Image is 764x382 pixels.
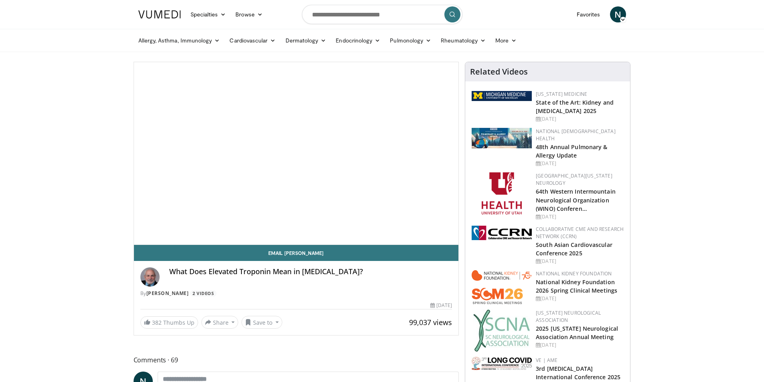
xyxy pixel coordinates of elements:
a: 48th Annual Pulmonary & Allergy Update [536,143,607,159]
a: Allergy, Asthma, Immunology [134,32,225,49]
button: Save to [241,316,282,329]
h4: What Does Elevated Troponin Mean in [MEDICAL_DATA]? [169,267,452,276]
a: 2025 [US_STATE] Neurological Association Annual Meeting [536,325,618,341]
div: [DATE] [536,258,624,265]
a: Pulmonology [385,32,436,49]
a: N [610,6,626,22]
div: [DATE] [430,302,452,309]
a: [US_STATE] Neurological Association [536,309,601,323]
div: [DATE] [536,295,624,302]
a: [US_STATE] Medicine [536,91,587,97]
img: 79503c0a-d5ce-4e31-88bd-91ebf3c563fb.png.150x105_q85_autocrop_double_scale_upscale_version-0.2.png [472,270,532,304]
img: b123db18-9392-45ae-ad1d-42c3758a27aa.jpg.150x105_q85_autocrop_double_scale_upscale_version-0.2.jpg [473,309,530,352]
button: Share [201,316,239,329]
span: 382 [152,319,162,326]
span: Comments 69 [134,355,459,365]
a: 64th Western Intermountain Neurological Organization (WINO) Conferen… [536,188,616,212]
a: South Asian Cardiovascular Conference 2025 [536,241,612,257]
img: Avatar [140,267,160,287]
a: National Kidney Foundation [536,270,612,277]
img: b90f5d12-84c1-472e-b843-5cad6c7ef911.jpg.150x105_q85_autocrop_double_scale_upscale_version-0.2.jpg [472,128,532,148]
a: National Kidney Foundation 2026 Spring Clinical Meetings [536,278,617,294]
video-js: Video Player [134,62,459,245]
a: State of the Art: Kidney and [MEDICAL_DATA] 2025 [536,99,614,115]
div: [DATE] [536,213,624,220]
div: [DATE] [536,342,624,349]
input: Search topics, interventions [302,5,462,24]
a: [PERSON_NAME] [146,290,189,297]
img: 5ed80e7a-0811-4ad9-9c3a-04de684f05f4.png.150x105_q85_autocrop_double_scale_upscale_version-0.2.png [472,91,532,101]
img: f6362829-b0a3-407d-a044-59546adfd345.png.150x105_q85_autocrop_double_scale_upscale_version-0.2.png [482,172,522,214]
a: 3rd [MEDICAL_DATA] International Conference 2025 [536,365,620,381]
div: [DATE] [536,115,624,123]
div: By [140,290,452,297]
a: Dermatology [281,32,331,49]
img: a2792a71-925c-4fc2-b8ef-8d1b21aec2f7.png.150x105_q85_autocrop_double_scale_upscale_version-0.2.jpg [472,357,532,370]
a: 382 Thumbs Up [140,316,198,329]
a: National [DEMOGRAPHIC_DATA] Health [536,128,616,142]
a: Browse [231,6,268,22]
a: Cardiovascular [225,32,280,49]
h4: Related Videos [470,67,528,77]
a: Rheumatology [436,32,490,49]
a: Email [PERSON_NAME] [134,245,459,261]
a: Collaborative CME and Research Network (CCRN) [536,226,624,240]
a: 2 Videos [190,290,217,297]
span: 99,037 views [409,317,452,327]
div: [DATE] [536,160,624,167]
img: a04ee3ba-8487-4636-b0fb-5e8d268f3737.png.150x105_q85_autocrop_double_scale_upscale_version-0.2.png [472,226,532,240]
a: Endocrinology [331,32,385,49]
a: Favorites [572,6,605,22]
a: More [490,32,521,49]
img: VuMedi Logo [138,10,181,18]
a: VE | AME [536,357,557,364]
a: Specialties [186,6,231,22]
a: [GEOGRAPHIC_DATA][US_STATE] Neurology [536,172,612,186]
